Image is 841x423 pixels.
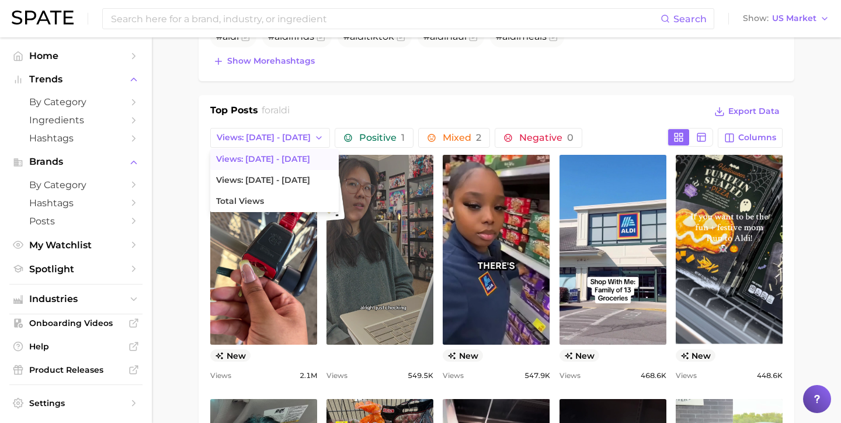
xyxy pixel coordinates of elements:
[326,369,347,383] span: Views
[210,53,318,70] button: Show morehashtags
[29,50,123,61] span: Home
[476,132,481,143] span: 2
[9,129,143,147] a: Hashtags
[110,9,661,29] input: Search here for a brand, industry, or ingredient
[9,212,143,230] a: Posts
[268,31,314,42] span: # finds
[524,369,550,383] span: 547.9k
[210,369,231,383] span: Views
[274,31,291,42] span: aldi
[9,194,143,212] a: Hashtags
[401,132,405,143] span: 1
[12,11,74,25] img: SPATE
[711,103,783,120] button: Export Data
[29,365,123,375] span: Product Releases
[216,196,264,206] span: Total Views
[9,111,143,129] a: Ingredients
[443,369,464,383] span: Views
[9,71,143,88] button: Trends
[676,369,697,383] span: Views
[29,341,123,352] span: Help
[9,153,143,171] button: Brands
[217,133,311,143] span: Views: [DATE] - [DATE]
[9,394,143,412] a: Settings
[673,13,707,25] span: Search
[29,216,123,227] span: Posts
[718,128,783,148] button: Columns
[359,133,405,143] span: Positive
[210,103,258,121] h1: Top Posts
[408,369,433,383] span: 549.5k
[9,93,143,111] a: by Category
[273,105,290,116] span: aldi
[443,133,481,143] span: Mixed
[216,154,310,164] span: Views: [DATE] - [DATE]
[743,15,769,22] span: Show
[210,128,330,148] button: Views: [DATE] - [DATE]
[29,318,123,328] span: Onboarding Videos
[559,349,600,362] span: new
[29,263,123,275] span: Spotlight
[676,349,716,362] span: new
[29,294,123,304] span: Industries
[210,149,339,212] ul: Views: [DATE] - [DATE]
[496,31,547,42] span: # meals
[216,175,310,185] span: Views: [DATE] - [DATE]
[519,133,574,143] span: Negative
[567,132,574,143] span: 0
[9,314,143,332] a: Onboarding Videos
[772,15,816,22] span: US Market
[423,31,467,42] span: # haul
[728,106,780,116] span: Export Data
[430,31,446,42] span: aldi
[223,31,239,42] span: aldi
[262,103,290,121] h2: for
[559,369,581,383] span: Views
[29,96,123,108] span: by Category
[9,236,143,254] a: My Watchlist
[343,31,394,42] span: # tiktok
[9,338,143,355] a: Help
[210,349,251,362] span: new
[29,240,123,251] span: My Watchlist
[216,31,239,42] span: #
[502,31,519,42] span: aldi
[29,157,123,167] span: Brands
[300,369,317,383] span: 2.1m
[9,260,143,278] a: Spotlight
[29,197,123,209] span: Hashtags
[740,11,832,26] button: ShowUS Market
[9,290,143,308] button: Industries
[29,115,123,126] span: Ingredients
[350,31,366,42] span: aldi
[9,361,143,379] a: Product Releases
[9,176,143,194] a: by Category
[29,398,123,408] span: Settings
[29,74,123,85] span: Trends
[227,56,315,66] span: Show more hashtags
[443,349,483,362] span: new
[757,369,783,383] span: 448.6k
[29,133,123,144] span: Hashtags
[9,47,143,65] a: Home
[738,133,776,143] span: Columns
[641,369,666,383] span: 468.6k
[29,179,123,190] span: by Category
